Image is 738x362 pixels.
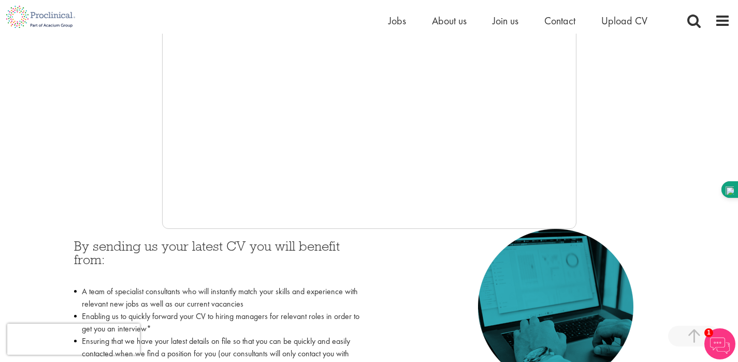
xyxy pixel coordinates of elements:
a: About us [432,14,467,27]
h3: By sending us your latest CV you will benefit from: [74,239,361,280]
a: Upload CV [601,14,647,27]
a: Contact [544,14,575,27]
li: A team of specialist consultants who will instantly match your skills and experience with relevan... [74,285,361,310]
a: Join us [493,14,518,27]
img: Chatbot [704,328,735,359]
li: Enabling us to quickly forward your CV to hiring managers for relevant roles in order to get you ... [74,310,361,335]
span: 1 [704,328,713,337]
iframe: reCAPTCHA [7,324,140,355]
a: Jobs [388,14,406,27]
